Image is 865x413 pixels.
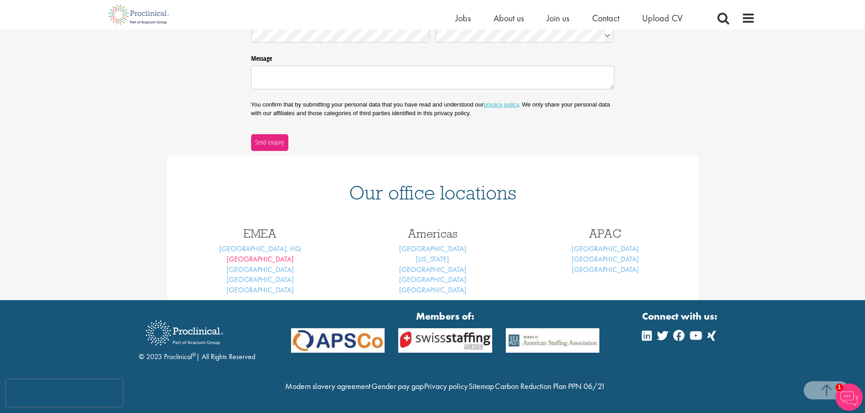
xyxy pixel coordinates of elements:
[285,381,371,391] a: Modern slavery agreement
[251,101,614,117] p: You confirm that by submitting your personal data that you have read and understood our . We only...
[572,254,639,264] a: [GEOGRAPHIC_DATA]
[424,381,468,391] a: Privacy policy
[835,384,843,391] span: 1
[139,314,230,352] img: Proclinical Recruitment
[139,314,255,362] div: © 2023 Proclinical | All Rights Reserved
[572,265,639,274] a: [GEOGRAPHIC_DATA]
[391,328,499,353] img: APSCo
[572,244,639,253] a: [GEOGRAPHIC_DATA]
[251,51,614,63] label: Message
[835,384,863,411] img: Chatbot
[495,381,605,391] a: Carbon Reduction Plan PPN 06/21
[494,12,524,24] a: About us
[399,265,466,274] a: [GEOGRAPHIC_DATA]
[592,12,619,24] a: Contact
[353,228,512,239] h3: Americas
[227,275,294,284] a: [GEOGRAPHIC_DATA]
[251,27,430,43] input: State / Province / Region
[642,309,719,323] strong: Connect with us:
[255,137,284,147] span: Send enquiry
[371,381,424,391] a: Gender pay gap
[291,309,600,323] strong: Members of:
[181,183,685,203] h1: Our office locations
[227,285,294,295] a: [GEOGRAPHIC_DATA]
[484,101,519,108] a: privacy policy
[416,254,449,264] a: [US_STATE]
[642,12,682,24] a: Upload CV
[399,244,466,253] a: [GEOGRAPHIC_DATA]
[6,379,123,407] iframe: reCAPTCHA
[499,328,607,353] img: APSCo
[455,12,471,24] a: Jobs
[526,228,685,239] h3: APAC
[469,381,494,391] a: Sitemap
[399,285,466,295] a: [GEOGRAPHIC_DATA]
[284,328,392,353] img: APSCo
[181,228,340,239] h3: EMEA
[219,244,301,253] a: [GEOGRAPHIC_DATA], HQ
[435,27,614,43] input: Country
[399,275,466,284] a: [GEOGRAPHIC_DATA]
[192,351,196,358] sup: ®
[547,12,569,24] a: Join us
[227,265,294,274] a: [GEOGRAPHIC_DATA]
[251,134,288,151] button: Send enquiry
[227,254,294,264] a: [GEOGRAPHIC_DATA]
